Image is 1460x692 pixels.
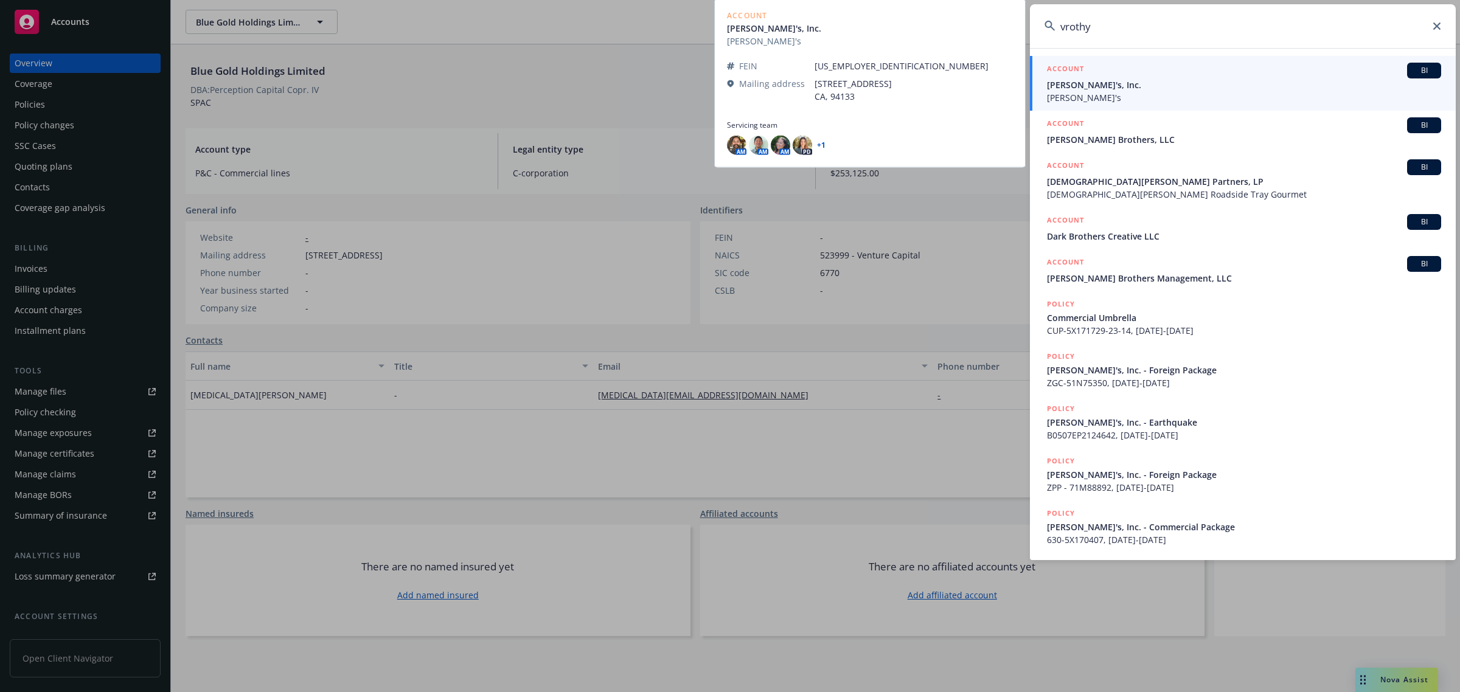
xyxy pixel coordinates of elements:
[1047,416,1441,429] span: [PERSON_NAME]'s, Inc. - Earthquake
[1030,500,1456,553] a: POLICY[PERSON_NAME]'s, Inc. - Commercial Package630-5X170407, [DATE]-[DATE]
[1412,65,1436,76] span: BI
[1047,214,1084,229] h5: ACCOUNT
[1047,159,1084,174] h5: ACCOUNT
[1047,256,1084,271] h5: ACCOUNT
[1030,249,1456,291] a: ACCOUNTBI[PERSON_NAME] Brothers Management, LLC
[1030,344,1456,396] a: POLICY[PERSON_NAME]'s, Inc. - Foreign PackageZGC-51N75350, [DATE]-[DATE]
[1047,91,1441,104] span: [PERSON_NAME]'s
[1047,133,1441,146] span: [PERSON_NAME] Brothers, LLC
[1047,429,1441,441] span: B0507EP2124642, [DATE]-[DATE]
[1030,56,1456,111] a: ACCOUNTBI[PERSON_NAME]'s, Inc.[PERSON_NAME]'s
[1047,324,1441,337] span: CUP-5X171729-23-14, [DATE]-[DATE]
[1412,162,1436,173] span: BI
[1047,455,1075,467] h5: POLICY
[1047,350,1075,362] h5: POLICY
[1030,111,1456,153] a: ACCOUNTBI[PERSON_NAME] Brothers, LLC
[1047,521,1441,533] span: [PERSON_NAME]'s, Inc. - Commercial Package
[1047,533,1441,546] span: 630-5X170407, [DATE]-[DATE]
[1030,396,1456,448] a: POLICY[PERSON_NAME]'s, Inc. - EarthquakeB0507EP2124642, [DATE]-[DATE]
[1047,175,1441,188] span: [DEMOGRAPHIC_DATA][PERSON_NAME] Partners, LP
[1047,188,1441,201] span: [DEMOGRAPHIC_DATA][PERSON_NAME] Roadside Tray Gourmet
[1047,63,1084,77] h5: ACCOUNT
[1047,117,1084,132] h5: ACCOUNT
[1047,403,1075,415] h5: POLICY
[1030,448,1456,500] a: POLICY[PERSON_NAME]'s, Inc. - Foreign PackageZPP - 71M88892, [DATE]-[DATE]
[1412,258,1436,269] span: BI
[1047,230,1441,243] span: Dark Brothers Creative LLC
[1047,311,1441,324] span: Commercial Umbrella
[1030,4,1456,48] input: Search...
[1030,291,1456,344] a: POLICYCommercial UmbrellaCUP-5X171729-23-14, [DATE]-[DATE]
[1030,207,1456,249] a: ACCOUNTBIDark Brothers Creative LLC
[1030,153,1456,207] a: ACCOUNTBI[DEMOGRAPHIC_DATA][PERSON_NAME] Partners, LP[DEMOGRAPHIC_DATA][PERSON_NAME] Roadside Tra...
[1047,272,1441,285] span: [PERSON_NAME] Brothers Management, LLC
[1047,78,1441,91] span: [PERSON_NAME]'s, Inc.
[1047,364,1441,376] span: [PERSON_NAME]'s, Inc. - Foreign Package
[1047,481,1441,494] span: ZPP - 71M88892, [DATE]-[DATE]
[1047,376,1441,389] span: ZGC-51N75350, [DATE]-[DATE]
[1412,216,1436,227] span: BI
[1047,468,1441,481] span: [PERSON_NAME]'s, Inc. - Foreign Package
[1047,298,1075,310] h5: POLICY
[1412,120,1436,131] span: BI
[1047,507,1075,519] h5: POLICY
